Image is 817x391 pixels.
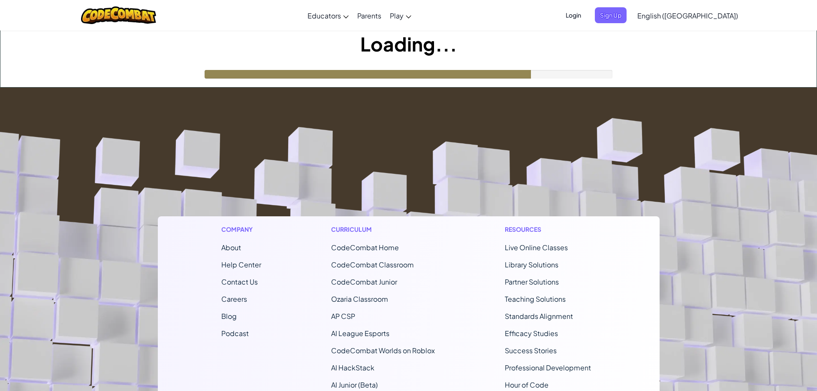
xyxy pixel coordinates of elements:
[505,294,566,303] a: Teaching Solutions
[505,260,558,269] a: Library Solutions
[637,11,738,20] span: English ([GEOGRAPHIC_DATA])
[221,312,237,321] a: Blog
[331,363,374,372] a: AI HackStack
[353,4,386,27] a: Parents
[505,346,557,355] a: Success Stories
[505,329,558,338] a: Efficacy Studies
[308,11,341,20] span: Educators
[505,312,573,321] a: Standards Alignment
[390,11,404,20] span: Play
[505,243,568,252] a: Live Online Classes
[633,4,742,27] a: English ([GEOGRAPHIC_DATA])
[331,260,414,269] a: CodeCombat Classroom
[221,277,258,286] span: Contact Us
[221,225,261,234] h1: Company
[303,4,353,27] a: Educators
[561,7,586,23] button: Login
[331,380,378,389] a: AI Junior (Beta)
[505,277,559,286] a: Partner Solutions
[331,329,389,338] a: AI League Esports
[221,243,241,252] a: About
[505,380,549,389] a: Hour of Code
[331,294,388,303] a: Ozaria Classroom
[221,260,261,269] a: Help Center
[221,329,249,338] a: Podcast
[331,312,355,321] a: AP CSP
[331,225,435,234] h1: Curriculum
[505,225,596,234] h1: Resources
[0,30,817,57] h1: Loading...
[331,277,397,286] a: CodeCombat Junior
[505,363,591,372] a: Professional Development
[331,346,435,355] a: CodeCombat Worlds on Roblox
[386,4,416,27] a: Play
[81,6,156,24] img: CodeCombat logo
[221,294,247,303] a: Careers
[595,7,627,23] button: Sign Up
[331,243,399,252] span: CodeCombat Home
